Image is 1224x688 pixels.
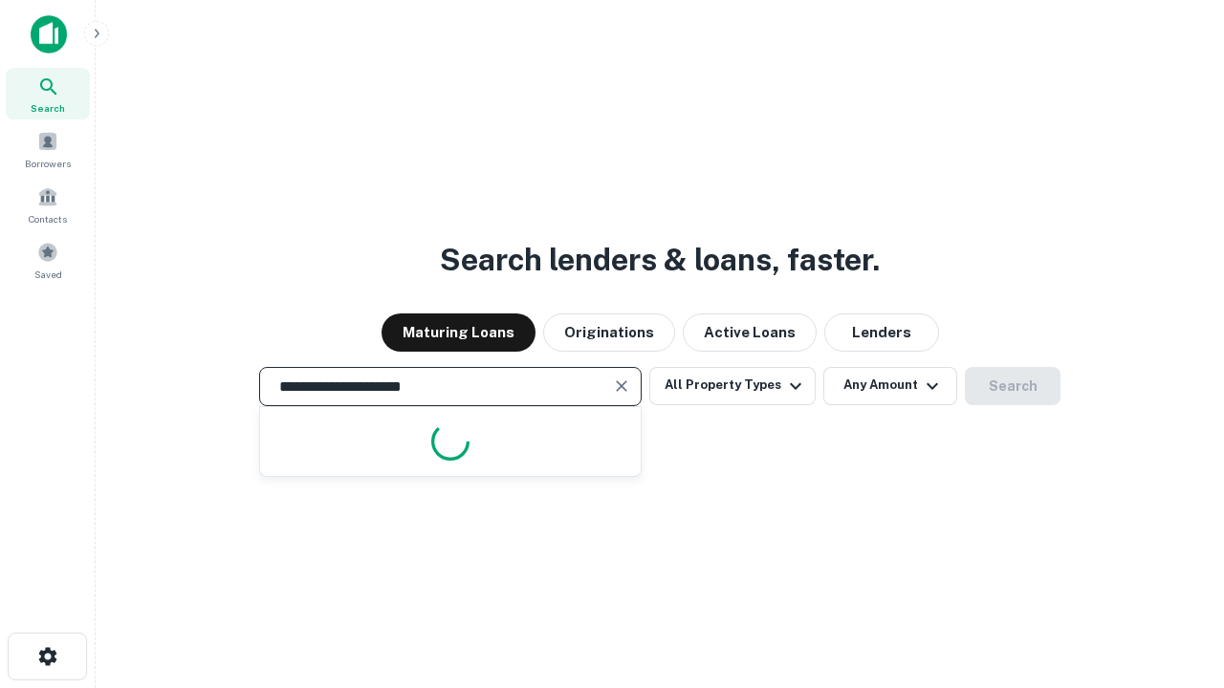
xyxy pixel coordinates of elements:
[6,179,90,230] a: Contacts
[6,123,90,175] a: Borrowers
[31,100,65,116] span: Search
[649,367,816,405] button: All Property Types
[29,211,67,226] span: Contacts
[824,313,939,352] button: Lenders
[543,313,675,352] button: Originations
[683,313,817,352] button: Active Loans
[34,267,62,282] span: Saved
[25,156,71,171] span: Borrowers
[823,367,957,405] button: Any Amount
[440,237,880,283] h3: Search lenders & loans, faster.
[1128,474,1224,566] iframe: Chat Widget
[31,15,67,54] img: capitalize-icon.png
[6,234,90,286] a: Saved
[382,313,535,352] button: Maturing Loans
[6,68,90,119] a: Search
[608,373,635,399] button: Clear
